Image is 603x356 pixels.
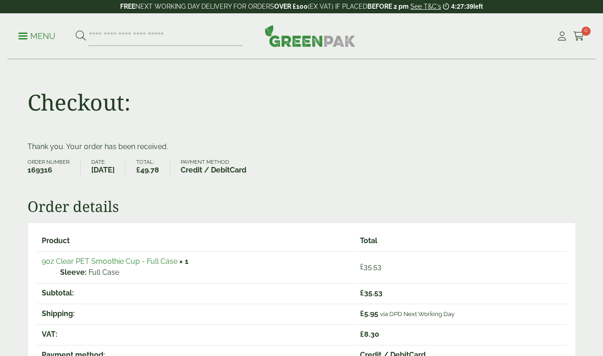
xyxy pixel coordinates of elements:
span: 0 [581,27,591,36]
strong: BEFORE 2 pm [367,3,409,10]
span: £ [360,330,364,339]
strong: × 1 [179,257,188,266]
span: 4:27:39 [451,3,473,10]
th: Shipping: [36,304,354,323]
span: 35.53 [360,289,382,297]
a: Menu [18,31,55,40]
a: See T&C's [410,3,441,10]
a: 9oz Clear PET Smoothie Cup - Full Case [42,257,177,266]
span: £ [360,309,364,318]
bdi: 35.53 [360,262,382,271]
i: Cart [573,32,585,41]
li: Order number: [28,160,81,176]
p: Thank you. Your order has been received. [28,141,576,152]
strong: FREE [120,3,135,10]
span: £ [360,289,364,297]
img: GreenPak Supplies [265,25,355,47]
span: left [473,3,483,10]
li: Total: [136,160,170,176]
li: Date: [91,160,126,176]
th: Product [36,231,354,250]
strong: 169316 [28,165,70,176]
p: Full Case [60,267,349,278]
th: Subtotal: [36,283,354,303]
i: My Account [556,32,568,41]
strong: OVER £100 [274,3,308,10]
span: £ [360,262,364,271]
span: 8.30 [360,330,379,339]
a: 0 [573,29,585,43]
strong: [DATE] [91,165,115,176]
span: £ [136,166,140,174]
li: Payment method: [181,160,257,176]
span: 5.95 [360,309,378,318]
th: VAT: [36,324,354,344]
strong: Credit / DebitCard [181,165,246,176]
h2: Order details [28,198,576,215]
bdi: 49.78 [136,166,159,174]
strong: Sleeve: [60,267,87,278]
th: Total [354,231,567,250]
small: via DPD Next Working Day [380,310,454,317]
h1: Checkout: [28,89,131,116]
p: Menu [18,31,55,42]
